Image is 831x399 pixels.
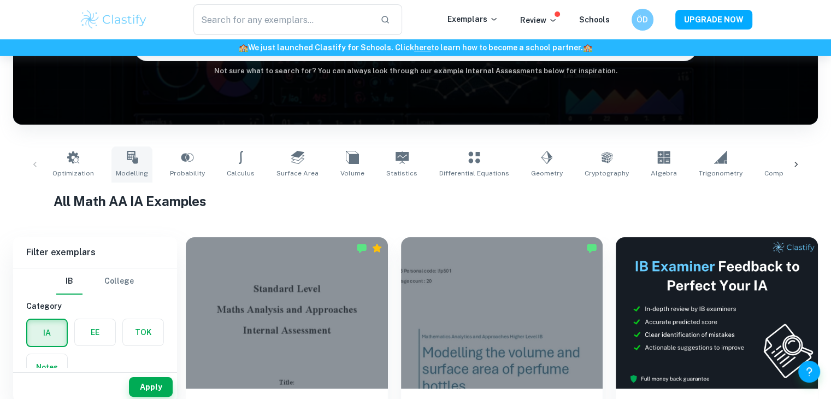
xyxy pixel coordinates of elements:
[372,243,382,254] div: Premium
[447,13,498,25] p: Exemplars
[616,237,818,389] img: Thumbnail
[13,66,818,77] h6: Not sure what to search for? You can always look through our example Internal Assessments below f...
[170,168,205,178] span: Probability
[632,9,653,31] button: ÖD
[2,42,829,54] h6: We just launched Clastify for Schools. Click to learn how to become a school partner.
[764,168,824,178] span: Complex Numbers
[798,361,820,383] button: Help and Feedback
[56,268,82,295] button: IB
[586,243,597,254] img: Marked
[386,168,417,178] span: Statistics
[340,168,364,178] span: Volume
[651,168,677,178] span: Algebra
[439,168,509,178] span: Differential Equations
[699,168,742,178] span: Trigonometry
[583,43,592,52] span: 🏫
[129,377,173,397] button: Apply
[675,10,752,30] button: UPGRADE NOW
[116,168,148,178] span: Modelling
[239,43,248,52] span: 🏫
[13,237,177,268] h6: Filter exemplars
[26,300,164,312] h6: Category
[356,243,367,254] img: Marked
[520,14,557,26] p: Review
[27,354,67,380] button: Notes
[193,4,372,35] input: Search for any exemplars...
[104,268,134,295] button: College
[27,320,67,346] button: IA
[579,15,610,24] a: Schools
[531,168,563,178] span: Geometry
[79,9,149,31] img: Clastify logo
[75,319,115,345] button: EE
[54,191,778,211] h1: All Math AA IA Examples
[414,43,431,52] a: here
[52,168,94,178] span: Optimization
[56,268,134,295] div: Filter type choice
[276,168,319,178] span: Surface Area
[123,319,163,345] button: TOK
[585,168,629,178] span: Cryptography
[636,14,649,26] h6: ÖD
[227,168,255,178] span: Calculus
